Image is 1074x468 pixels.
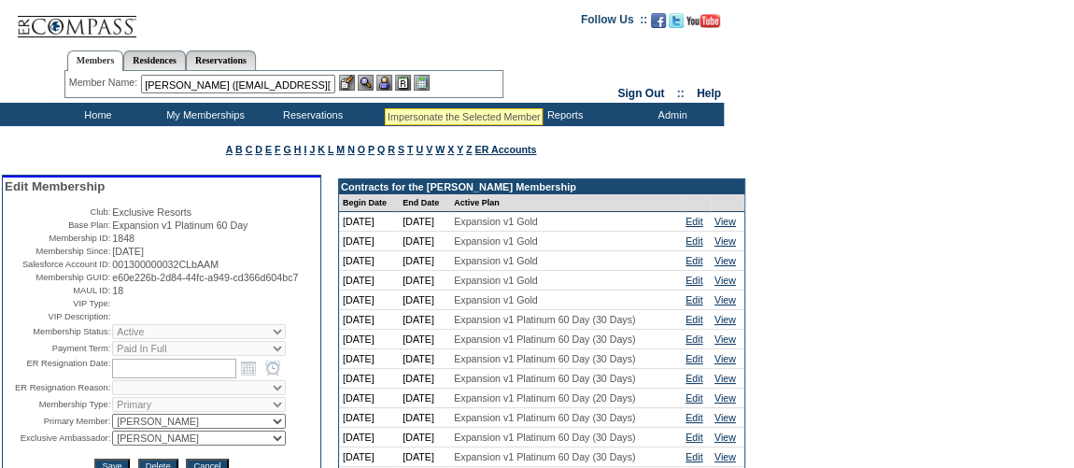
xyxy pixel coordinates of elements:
[714,294,736,305] a: View
[685,353,702,364] a: Edit
[677,87,685,100] span: ::
[399,291,450,310] td: [DATE]
[685,294,702,305] a: Edit
[283,144,290,155] a: G
[294,144,302,155] a: H
[447,144,454,155] a: X
[5,298,110,309] td: VIP Type:
[339,330,399,349] td: [DATE]
[714,275,736,286] a: View
[454,373,635,384] span: Expansion v1 Platinum 60 Day (30 Days)
[454,353,635,364] span: Expansion v1 Platinum 60 Day (30 Days)
[255,144,262,155] a: D
[5,206,110,218] td: Club:
[5,311,110,322] td: VIP Description:
[651,19,666,30] a: Become our fan on Facebook
[377,144,385,155] a: Q
[685,412,702,423] a: Edit
[509,103,616,126] td: Reports
[5,431,110,446] td: Exclusive Ambassador:
[42,103,149,126] td: Home
[112,285,123,296] span: 18
[5,285,110,296] td: MAUL ID:
[454,235,537,247] span: Expansion v1 Gold
[685,451,702,462] a: Edit
[450,194,682,212] td: Active Plan
[112,246,144,257] span: [DATE]
[339,179,744,194] td: Contracts for the [PERSON_NAME] Membership
[399,428,450,447] td: [DATE]
[454,392,635,404] span: Expansion v1 Platinum 60 Day (20 Days)
[5,341,110,356] td: Payment Term:
[686,19,720,30] a: Subscribe to our YouTube Channel
[714,235,736,247] a: View
[339,389,399,408] td: [DATE]
[123,50,186,70] a: Residences
[714,216,736,227] a: View
[339,251,399,271] td: [DATE]
[339,212,399,232] td: [DATE]
[414,75,430,91] img: b_calculator.gif
[358,144,365,155] a: O
[339,447,399,467] td: [DATE]
[454,412,635,423] span: Expansion v1 Platinum 60 Day (30 Days)
[5,380,110,395] td: ER Resignation Reason:
[67,50,124,71] a: Members
[226,144,233,155] a: A
[347,144,355,155] a: N
[399,330,450,349] td: [DATE]
[339,291,399,310] td: [DATE]
[399,271,450,291] td: [DATE]
[651,13,666,28] img: Become our fan on Facebook
[669,13,684,28] img: Follow us on Twitter
[336,144,345,155] a: M
[426,144,432,155] a: V
[339,310,399,330] td: [DATE]
[339,349,399,369] td: [DATE]
[304,144,306,155] a: I
[685,216,702,227] a: Edit
[416,144,423,155] a: U
[714,451,736,462] a: View
[398,144,404,155] a: S
[328,144,333,155] a: L
[5,272,110,283] td: Membership GUID:
[581,11,647,34] td: Follow Us ::
[358,75,374,91] img: View
[318,144,325,155] a: K
[112,220,247,231] span: Expansion v1 Platinum 60 Day
[399,369,450,389] td: [DATE]
[714,392,736,404] a: View
[5,179,105,193] span: Edit Membership
[112,206,191,218] span: Exclusive Resorts
[714,432,736,443] a: View
[616,103,724,126] td: Admin
[399,251,450,271] td: [DATE]
[186,50,256,70] a: Reservations
[257,103,364,126] td: Reservations
[235,144,243,155] a: B
[435,144,445,155] a: W
[714,373,736,384] a: View
[399,389,450,408] td: [DATE]
[69,75,141,91] div: Member Name:
[685,235,702,247] a: Edit
[399,232,450,251] td: [DATE]
[364,103,509,126] td: Vacation Collection
[714,412,736,423] a: View
[238,358,259,378] a: Open the calendar popup.
[5,397,110,412] td: Membership Type:
[454,333,635,345] span: Expansion v1 Platinum 60 Day (30 Days)
[339,232,399,251] td: [DATE]
[388,111,540,122] div: Impersonate the Selected Member
[339,75,355,91] img: b_edit.gif
[265,144,272,155] a: E
[697,87,721,100] a: Help
[388,144,395,155] a: R
[685,333,702,345] a: Edit
[376,75,392,91] img: Impersonate
[246,144,253,155] a: C
[714,333,736,345] a: View
[5,324,110,339] td: Membership Status:
[454,451,635,462] span: Expansion v1 Platinum 60 Day (30 Days)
